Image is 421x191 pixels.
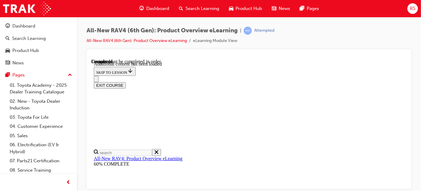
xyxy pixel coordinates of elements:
span: car-icon [229,5,233,12]
a: 08. Service Training [7,166,74,175]
span: Dashboard [146,5,169,12]
a: car-iconProduct Hub [224,2,267,15]
span: search-icon [5,36,10,41]
span: car-icon [5,48,10,53]
a: All-New RAV4 (6th Gen): Product Overview eLearning [87,38,187,43]
a: pages-iconPages [295,2,324,15]
span: Product Hub [236,5,262,12]
li: eLearning Module View [193,37,237,44]
a: Product Hub [2,45,74,56]
button: DashboardSearch LearningProduct HubNews [2,19,74,70]
span: pages-icon [300,5,305,12]
span: SKIP TO LESSON [5,11,42,16]
a: All-New RAV4: Product Overview eLearning [2,97,91,102]
div: 60% COMPLETE [2,102,313,108]
a: 05. Sales [7,131,74,141]
button: EXIT COURSE [2,23,34,30]
span: RS [410,5,415,12]
span: up-icon [68,71,72,79]
button: Pages [2,70,74,81]
span: news-icon [272,5,277,12]
button: Close search menu [61,90,70,97]
span: All-New RAV4 (6th Gen): Product Overview eLearning [87,27,238,34]
span: | [240,27,241,34]
div: Product Hub [12,47,39,54]
a: 03. Toyota For Life [7,113,74,122]
a: news-iconNews [267,2,295,15]
div: Additional content has been loaded [2,2,313,8]
span: guage-icon [139,5,144,12]
div: Pages [12,72,25,79]
span: Search Learning [185,5,219,12]
span: Pages [307,5,319,12]
span: news-icon [5,60,10,66]
span: News [279,5,290,12]
button: SKIP TO LESSON [2,8,44,17]
span: guage-icon [5,24,10,29]
div: Attempted [254,28,274,34]
div: Search Learning [12,35,46,42]
a: search-iconSearch Learning [174,2,224,15]
span: prev-icon [66,179,71,186]
span: learningRecordVerb_ATTEMPT-icon [244,27,252,35]
div: Dashboard [12,23,35,30]
input: Search [7,91,61,97]
a: Dashboard [2,21,74,32]
div: News [12,60,24,66]
a: 06. Electrification (EV & Hybrid) [7,140,74,156]
img: Trak [3,2,51,15]
a: News [2,57,74,69]
a: 02. New - Toyota Dealer Induction [7,97,74,113]
a: guage-iconDashboard [135,2,174,15]
button: RS [407,3,418,14]
a: 04. Customer Experience [7,122,74,131]
button: Close navigation menu [2,17,7,23]
span: search-icon [179,5,183,12]
a: 07. Parts21 Certification [7,156,74,166]
span: pages-icon [5,73,10,78]
a: Search Learning [2,33,74,44]
a: 01. Toyota Academy - 2025 Dealer Training Catalogue [7,81,74,97]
